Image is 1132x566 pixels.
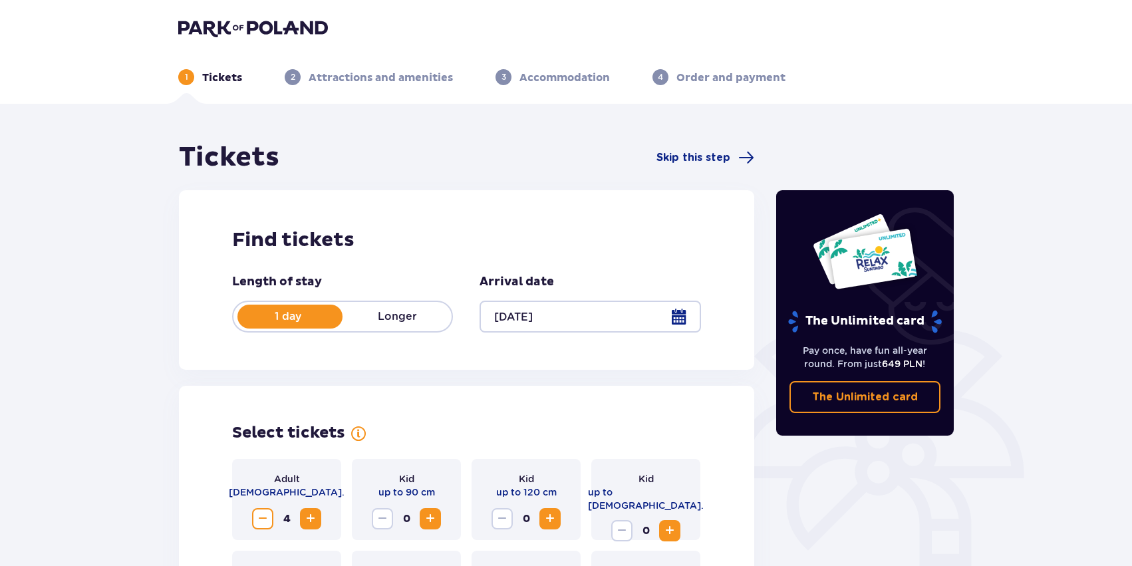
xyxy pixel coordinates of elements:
[179,141,279,174] h1: Tickets
[185,71,188,83] p: 1
[229,486,345,499] p: [DEMOGRAPHIC_DATA].
[519,472,534,486] p: Kid
[787,310,943,333] p: The Unlimited card
[300,508,321,529] button: Increase
[515,508,537,529] span: 0
[789,381,941,413] a: The Unlimited card
[638,472,654,486] p: Kid
[588,486,704,512] p: up to [DEMOGRAPHIC_DATA].
[396,508,417,529] span: 0
[202,71,242,85] p: Tickets
[291,71,295,83] p: 2
[501,71,506,83] p: 3
[635,520,656,541] span: 0
[659,520,680,541] button: Increase
[492,508,513,529] button: Decrease
[378,486,435,499] p: up to 90 cm
[656,150,730,165] span: Skip this step
[658,71,663,83] p: 4
[274,472,300,486] p: Adult
[812,390,918,404] p: The Unlimited card
[656,150,754,166] a: Skip this step
[496,486,557,499] p: up to 120 cm
[399,472,414,486] p: Kid
[480,274,554,290] p: Arrival date
[343,309,452,324] p: Longer
[372,508,393,529] button: Decrease
[789,344,941,370] p: Pay once, have fun all-year round. From just !
[252,508,273,529] button: Decrease
[276,508,297,529] span: 4
[232,423,345,443] p: Select tickets
[539,508,561,529] button: Increase
[232,227,701,253] h2: Find tickets
[178,19,328,37] img: Park of Poland logo
[420,508,441,529] button: Increase
[882,358,922,369] span: 649 PLN
[232,274,322,290] p: Length of stay
[309,71,453,85] p: Attractions and amenities
[519,71,610,85] p: Accommodation
[233,309,343,324] p: 1 day
[611,520,633,541] button: Decrease
[676,71,785,85] p: Order and payment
